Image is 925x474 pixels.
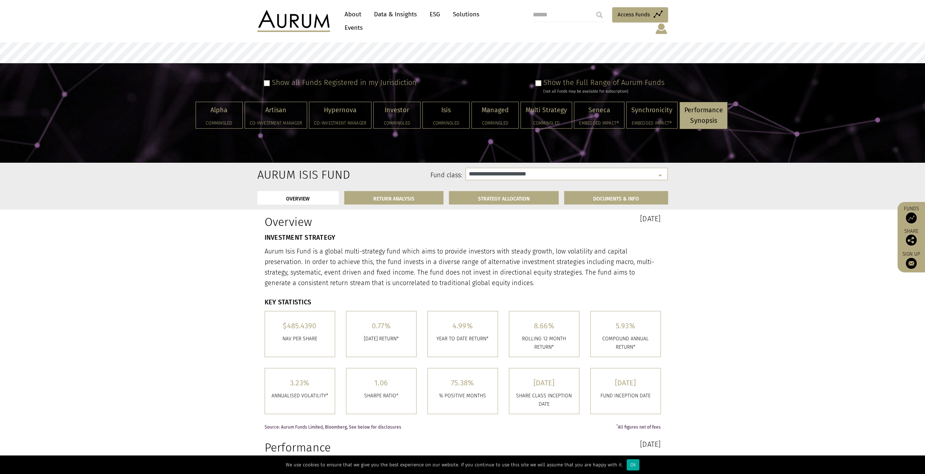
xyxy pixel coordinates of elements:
[906,212,917,223] img: Access Funds
[616,425,661,430] span: All figures net of fees
[426,8,444,21] a: ESG
[341,8,365,21] a: About
[596,322,655,329] h5: 5.93%
[592,8,607,22] input: Submit
[265,234,335,242] strong: INVESTMENT STRATEGY
[314,121,366,125] h5: Co-investment Manager
[272,78,417,87] label: Show all Funds Registered in my Jurisdiction
[201,105,238,116] p: Alpha
[515,322,574,329] h5: 8.66%
[476,121,514,125] h5: Commingled
[476,105,514,116] p: Managed
[901,229,921,246] div: Share
[370,8,421,21] a: Data & Insights
[901,251,921,269] a: Sign up
[631,121,672,125] h5: Embedded Impact®
[201,121,238,125] h5: Commingled
[270,379,329,386] h5: 3.23%
[596,335,655,351] p: COMPOUND ANNUAL RETURN*
[526,121,567,125] h5: Commingled
[265,298,311,306] strong: KEY STATISTICS
[265,441,457,454] h1: Performance
[433,392,492,400] p: % POSITIVE MONTHS
[265,246,661,288] p: Aurum Isis Fund is a global multi-strategy fund which aims to provide investors with steady growt...
[468,215,661,222] h3: [DATE]
[265,215,457,229] h1: Overview
[543,78,664,87] label: Show the Full Range of Aurum Funds
[327,171,462,180] label: Fund class:
[627,459,639,470] div: Ok
[655,23,668,35] img: account-icon.svg
[378,121,415,125] h5: Commingled
[468,441,661,448] h3: [DATE]
[250,121,302,125] h5: Co-investment Manager
[378,105,415,116] p: Investor
[684,105,723,126] p: Performance Synopsis
[352,392,411,400] p: SHARPE RATIO*
[257,168,317,182] h2: Aurum Isis Fund
[352,335,411,343] p: [DATE] RETURN*
[906,235,917,246] img: Share this post
[270,392,329,400] p: ANNUALISED VOLATILITY*
[314,105,366,116] p: Hypernova
[449,191,559,204] a: STRATEGY ALLOCATION
[515,335,574,351] p: ROLLING 12 MONTH RETURN*
[579,105,619,116] p: Seneca
[906,258,917,269] img: Sign up to our newsletter
[596,379,655,386] h5: [DATE]
[344,191,443,204] a: RETURN ANALYSIS
[352,322,411,329] h5: 0.77%
[433,379,492,386] h5: 75.38%
[901,206,921,223] a: Funds
[341,21,363,35] a: Events
[618,10,650,19] span: Access Funds
[631,105,672,116] p: Synchronicity
[427,121,464,125] h5: Commingled
[270,322,329,329] h5: $485.4390
[433,322,492,329] h5: 4.99%
[257,10,330,32] img: Aurum
[543,88,664,95] div: (not all Funds may be available for subscription)
[250,105,302,116] p: Artisan
[449,8,483,21] a: Solutions
[352,379,411,386] h5: 1.06
[612,7,668,23] a: Access Funds
[526,105,567,116] p: Multi Strategy
[515,379,574,386] h5: [DATE]
[564,191,668,204] a: DOCUMENTS & INFO
[515,392,574,408] p: SHARE CLASS INCEPTION DATE
[596,392,655,400] p: FUND INCEPTION DATE
[265,425,401,430] span: Source: Aurum Funds Limited, Bloomberg, See below for disclosures
[427,105,464,116] p: Isis
[270,335,329,343] p: Nav per share
[433,335,492,343] p: YEAR TO DATE RETURN*
[579,121,619,125] h5: Embedded Impact®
